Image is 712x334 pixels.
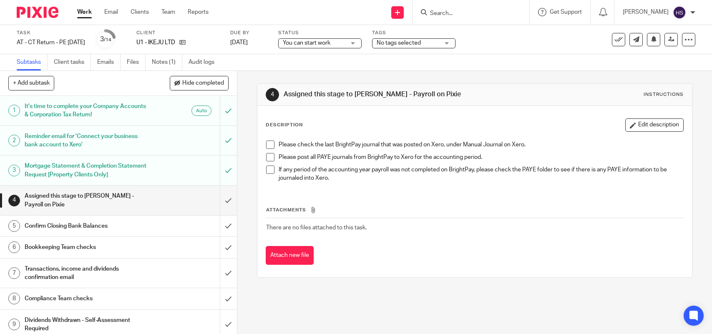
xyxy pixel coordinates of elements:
div: Instructions [644,91,684,98]
label: Task [17,30,85,36]
p: If any period of the accounting year payroll was not completed on BrightPay, please check the PAY... [279,166,683,183]
h1: Assigned this stage to [PERSON_NAME] - Payroll on Pixie [284,90,493,99]
h1: Assigned this stage to [PERSON_NAME] - Payroll on Pixie [25,190,149,211]
img: Pixie [17,7,58,18]
div: 1 [8,105,20,116]
div: 4 [8,195,20,206]
input: Search [429,10,504,18]
a: Audit logs [189,54,221,70]
p: Description [266,122,303,128]
span: No tags selected [377,40,421,46]
label: Tags [372,30,455,36]
p: [PERSON_NAME] [623,8,669,16]
span: There are no files attached to this task. [266,225,367,231]
p: Please check the last BrightPay journal that was posted on Xero, under Manual Journal on Xero. [279,141,683,149]
label: Status [278,30,362,36]
label: Due by [230,30,268,36]
h1: Transactions, income and dividends confirmation email [25,263,149,284]
p: Please post all PAYE journals from BrightPay to Xero for the accounting period. [279,153,683,161]
div: 6 [8,241,20,253]
span: [DATE] [230,40,248,45]
span: Get Support [550,9,582,15]
a: Clients [131,8,149,16]
a: Notes (1) [152,54,182,70]
div: 2 [8,135,20,146]
a: Work [77,8,92,16]
p: U1 - IKEJU LTD [136,38,175,47]
div: 7 [8,267,20,279]
h1: It's time to complete your Company Accounts & Corporation Tax Return! [25,100,149,121]
a: Files [127,54,146,70]
h1: Compliance Team checks [25,292,149,305]
span: You can start work [283,40,330,46]
a: Subtasks [17,54,48,70]
a: Email [104,8,118,16]
span: Attachments [266,208,306,212]
small: /14 [104,38,111,42]
div: AT - CT Return - PE [DATE] [17,38,85,47]
button: Edit description [625,118,684,132]
a: Emails [97,54,121,70]
button: Hide completed [170,76,229,90]
label: Client [136,30,220,36]
h1: Confirm Closing Bank Balances [25,220,149,232]
h1: Mortgage Statement & Completion Statement Request [Property Clients Only] [25,160,149,181]
a: Team [161,8,175,16]
div: 3 [100,35,111,44]
h1: Reminder email for 'Connect your business bank account to Xero' [25,130,149,151]
a: Client tasks [54,54,91,70]
div: 5 [8,220,20,232]
div: 8 [8,293,20,304]
button: Attach new file [266,246,314,265]
div: 4 [266,88,279,101]
h1: Bookkeeping Team checks [25,241,149,254]
a: Reports [188,8,209,16]
img: svg%3E [673,6,686,19]
div: 9 [8,319,20,330]
div: Auto [191,105,211,116]
button: + Add subtask [8,76,54,90]
span: Hide completed [182,80,224,87]
div: AT - CT Return - PE 31-07-2025 [17,38,85,47]
div: 3 [8,165,20,176]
